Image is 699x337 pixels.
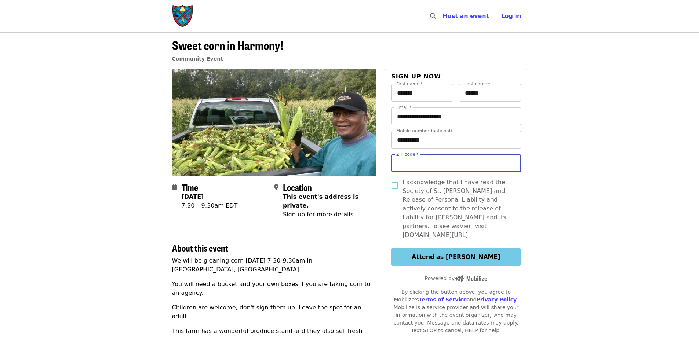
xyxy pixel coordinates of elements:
[172,280,376,297] p: You will need a bucket and your own boxes if you are taking corn to an agency.
[172,36,283,54] span: Sweet corn in Harmony!
[403,178,515,239] span: I acknowledge that I have read the Society of St. [PERSON_NAME] and Release of Personal Liability...
[464,82,490,86] label: Last name
[182,201,238,210] div: 7:30 – 9:30am EDT
[274,184,278,191] i: map-marker-alt icon
[495,9,527,23] button: Log in
[172,303,376,321] p: Children are welcome, don't sign them up. Leave the spot for an adult.
[172,184,177,191] i: calendar icon
[391,107,521,125] input: Email
[396,105,412,110] label: Email
[501,12,521,19] span: Log in
[172,69,376,176] img: Sweet corn in Harmony! organized by Society of St. Andrew
[391,131,521,149] input: Mobile number (optional)
[396,152,418,157] label: ZIP code
[391,73,441,80] span: Sign up now
[476,297,517,303] a: Privacy Policy
[391,288,521,334] div: By clicking the button above, you agree to Mobilize's and . Mobilize is a service provider and wi...
[283,211,355,218] span: Sign up for more details.
[172,4,194,28] img: Society of St. Andrew - Home
[419,297,467,303] a: Terms of Service
[172,241,228,254] span: About this event
[455,275,487,282] img: Powered by Mobilize
[283,181,312,194] span: Location
[425,275,487,281] span: Powered by
[283,193,358,209] span: This event's address is private.
[443,12,489,19] a: Host an event
[182,193,204,200] strong: [DATE]
[396,129,452,133] label: Mobile number (optional)
[430,12,436,19] i: search icon
[396,82,423,86] label: First name
[459,84,521,102] input: Last name
[172,56,223,62] a: Community Event
[172,256,376,274] p: We will be gleaning corn [DATE] 7:30-9:30am in [GEOGRAPHIC_DATA], [GEOGRAPHIC_DATA].
[391,248,521,266] button: Attend as [PERSON_NAME]
[391,84,453,102] input: First name
[440,7,446,25] input: Search
[391,154,521,172] input: ZIP code
[182,181,198,194] span: Time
